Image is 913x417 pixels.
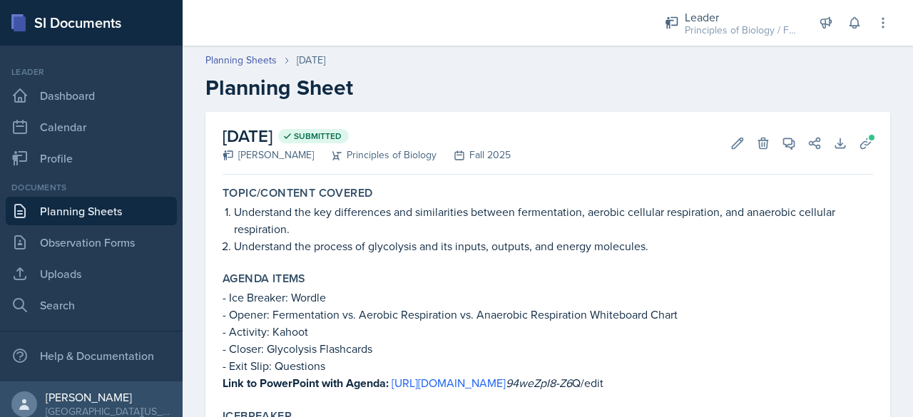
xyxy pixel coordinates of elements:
div: Principles of Biology / Fall 2025 [685,23,799,38]
h2: [DATE] [223,123,511,149]
div: Fall 2025 [437,148,511,163]
h2: Planning Sheet [205,75,890,101]
p: Understand the process of glycolysis and its inputs, outputs, and energy molecules. [234,237,873,254]
a: Dashboard [6,81,177,110]
p: - Activity: Kahoot [223,323,873,340]
div: Documents [6,181,177,194]
a: Search [6,291,177,319]
a: Planning Sheets [205,53,277,68]
em: 94weZpI8-Z6 [506,375,572,391]
p: - Exit Slip: Questions [223,357,873,374]
span: Submitted [294,130,342,142]
p: Q/edit [223,374,873,392]
div: [PERSON_NAME] [223,148,314,163]
p: Understand the key differences and similarities between fermentation, aerobic cellular respiratio... [234,203,873,237]
label: Agenda items [223,272,306,286]
div: [PERSON_NAME] [46,390,171,404]
a: Calendar [6,113,177,141]
label: Topic/Content Covered [223,186,372,200]
a: Uploads [6,259,177,288]
div: [DATE] [297,53,325,68]
div: Leader [685,9,799,26]
a: Profile [6,144,177,173]
div: Leader [6,66,177,78]
div: Help & Documentation [6,341,177,370]
a: [URL][DOMAIN_NAME] [392,375,506,391]
a: Planning Sheets [6,197,177,225]
p: - Ice Breaker: Wordle [223,289,873,306]
a: Observation Forms [6,228,177,257]
p: - Opener: Fermentation vs. Aerobic Respiration vs. Anaerobic Respiration Whiteboard Chart [223,306,873,323]
p: - Closer: Glycolysis Flashcards [223,340,873,357]
div: Principles of Biology [314,148,437,163]
strong: Link to PowerPoint with Agenda: [223,375,389,391]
